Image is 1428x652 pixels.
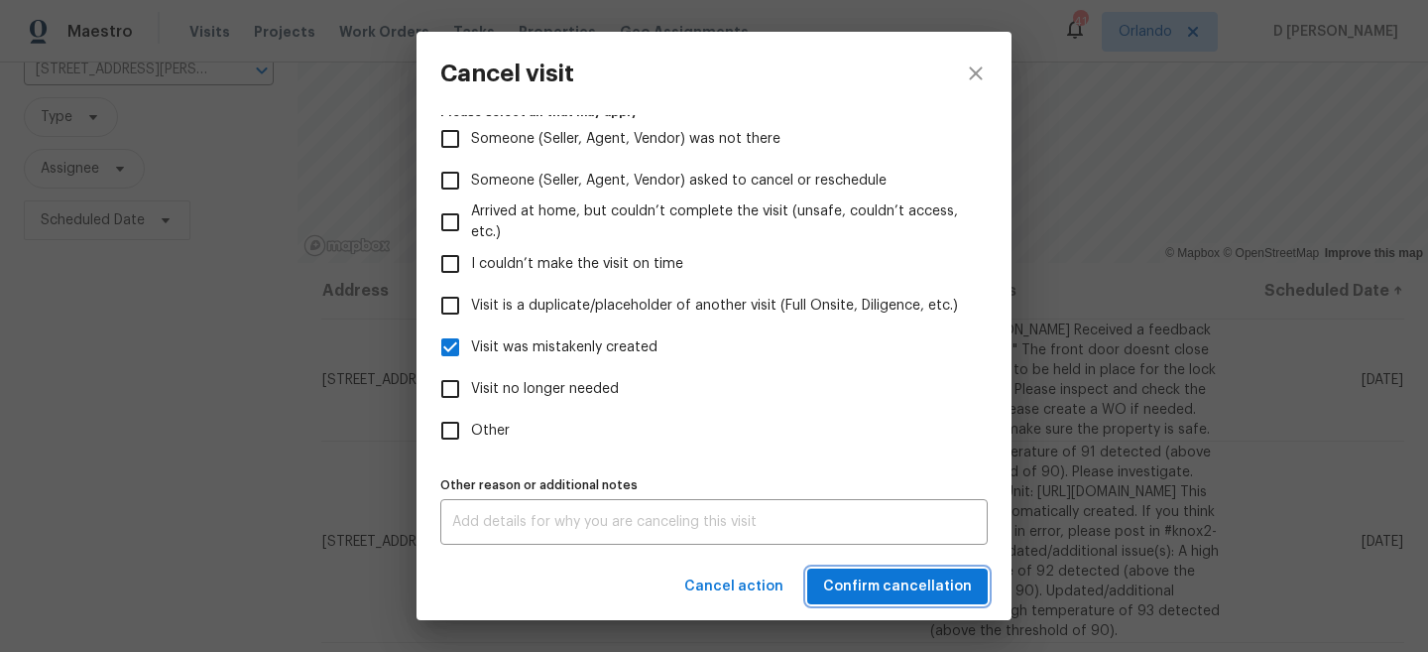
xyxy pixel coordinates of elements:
[471,201,972,243] span: Arrived at home, but couldn’t complete the visit (unsafe, couldn’t access, etc.)
[471,296,958,317] span: Visit is a duplicate/placeholder of another visit (Full Onsite, Diligence, etc.)
[471,171,887,192] span: Someone (Seller, Agent, Vendor) asked to cancel or reschedule
[440,60,574,87] h3: Cancel visit
[940,32,1011,115] button: close
[471,337,657,358] span: Visit was mistakenly created
[676,569,791,605] button: Cancel action
[471,379,619,400] span: Visit no longer needed
[471,129,780,150] span: Someone (Seller, Agent, Vendor) was not there
[684,575,783,599] span: Cancel action
[471,254,683,275] span: I couldn’t make the visit on time
[471,421,510,442] span: Other
[440,479,988,491] label: Other reason or additional notes
[807,569,988,605] button: Confirm cancellation
[823,575,972,599] span: Confirm cancellation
